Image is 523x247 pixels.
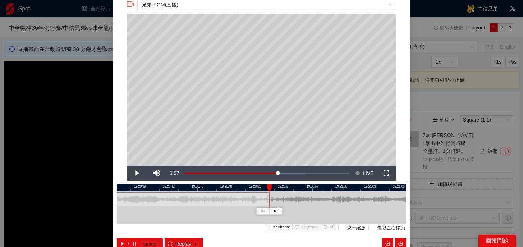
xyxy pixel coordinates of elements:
[363,166,373,181] span: LIVE
[398,241,403,247] span: zoom-out
[147,166,167,181] button: Mute
[353,166,376,181] button: Seek to live, currently behind live
[127,166,147,181] button: Play
[478,235,516,247] div: 回報問題
[127,1,134,8] span: video-camera
[344,225,368,232] span: 統一縮放
[293,224,321,230] button: deleteKeyframe
[127,14,396,166] div: Video Player
[385,241,390,247] span: zoom-in
[272,208,280,215] span: OUT
[267,225,271,229] span: plus
[168,241,173,247] span: reload
[170,170,179,176] span: 6:07
[321,224,336,230] button: deleteAll
[256,208,269,215] button: IN
[269,208,282,215] button: OUT
[184,173,349,174] div: Progress Bar
[265,224,293,230] button: plusKeyframe
[273,224,290,230] span: Keyframe
[132,241,137,247] span: pause
[374,225,408,232] span: 僅限左右移動
[120,241,125,247] span: caret-right
[376,166,396,181] button: Fullscreen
